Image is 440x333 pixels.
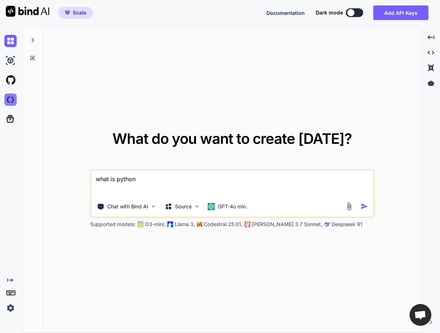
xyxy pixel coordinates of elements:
[373,5,428,20] button: Add API Keys
[6,6,49,17] img: Bind AI
[324,221,330,227] img: claude
[345,202,353,211] img: attachment
[107,203,148,210] p: Chat with Bind AI
[58,7,93,18] button: premiumScale
[194,203,200,209] img: Pick Models
[316,9,343,16] span: Dark mode
[245,221,250,227] img: claude
[112,130,352,147] span: What do you want to create [DATE]?
[332,221,362,228] p: Deepseek R1
[266,9,305,17] button: Documentation
[167,221,173,227] img: Llama2
[218,203,249,210] p: GPT-4o min..
[73,9,86,16] span: Scale
[4,54,17,67] img: ai-studio
[91,170,373,197] textarea: what is python
[204,221,242,228] p: Codestral 25.01,
[197,222,202,227] img: Mistral-AI
[4,74,17,86] img: githubLight
[4,93,17,106] img: darkCloudIdeIcon
[90,221,136,228] p: Supported models:
[361,203,368,210] img: icon
[252,221,322,228] p: [PERSON_NAME] 3.7 Sonnet,
[266,10,305,16] span: Documentation
[65,11,70,15] img: premium
[4,302,17,314] img: settings
[150,203,157,209] img: Pick Tools
[175,221,195,228] p: Llama 3,
[410,304,431,326] a: Open chat
[175,203,192,210] p: Source
[4,35,17,47] img: chat
[145,221,165,228] p: O3-mini,
[208,203,215,210] img: GPT-4o mini
[138,221,144,227] img: GPT-4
